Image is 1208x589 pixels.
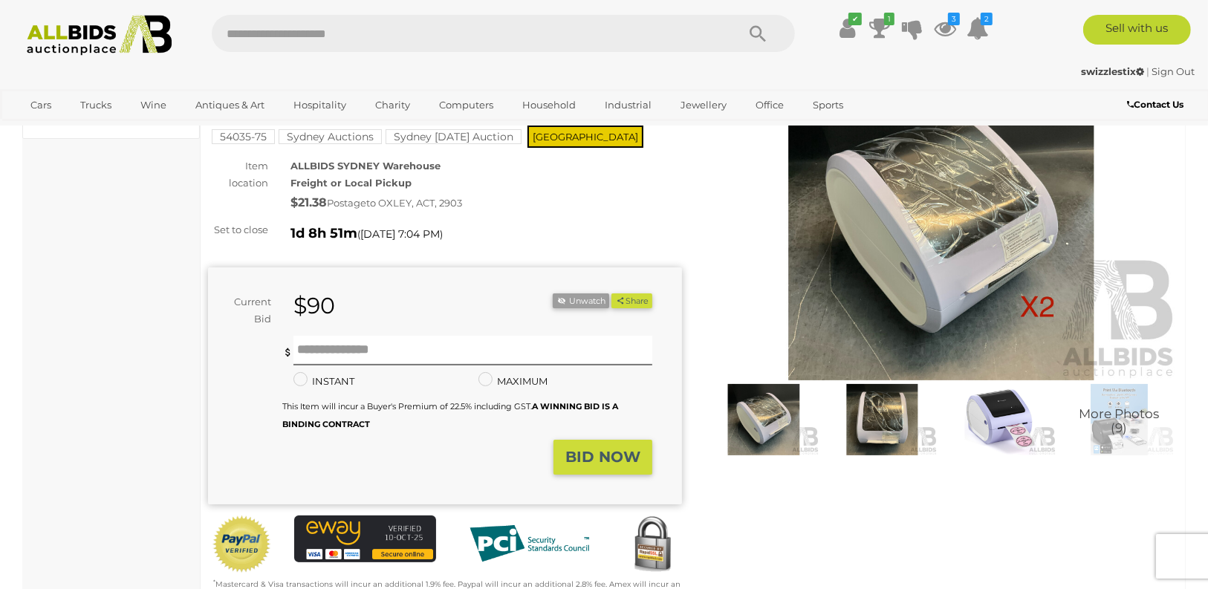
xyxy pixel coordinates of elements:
[565,448,640,466] strong: BID NOW
[721,15,795,52] button: Search
[279,131,382,143] a: Sydney Auctions
[366,93,420,117] a: Charity
[21,93,61,117] a: Cars
[553,293,609,309] button: Unwatch
[704,75,1178,380] img: Phomemo Label Printer D520BT - Purple and White - Lot of 2
[208,293,282,328] div: Current Bid
[1146,65,1149,77] span: |
[429,93,503,117] a: Computers
[1127,99,1183,110] b: Contact Us
[934,15,956,42] a: 3
[1079,407,1159,435] span: More Photos (9)
[366,197,462,209] span: to OXLEY, ACT, 2903
[293,292,335,319] strong: $90
[671,93,736,117] a: Jewellery
[827,384,938,455] img: Phomemo Label Printer D520BT - Purple and White - Lot of 2
[553,293,609,309] li: Unwatch this item
[279,129,382,144] mark: Sydney Auctions
[71,93,121,117] a: Trucks
[611,293,652,309] button: Share
[360,227,440,241] span: [DATE] 7:04 PM
[595,93,661,117] a: Industrial
[967,15,989,42] a: 2
[19,15,180,56] img: Allbids.com.au
[186,93,274,117] a: Antiques & Art
[708,384,819,455] img: Phomemo Label Printer D520BT - Purple and White - Lot of 2
[293,373,354,390] label: INSTANT
[284,93,356,117] a: Hospitality
[282,401,618,429] small: This Item will incur a Buyer's Premium of 22.5% including GST.
[290,160,441,172] strong: ALLBIDS SYDNEY Warehouse
[212,131,275,143] a: 54035-75
[478,373,548,390] label: MAXIMUM
[294,515,436,563] img: eWAY Payment Gateway
[513,93,585,117] a: Household
[1152,65,1195,77] a: Sign Out
[290,177,412,189] strong: Freight or Local Pickup
[1081,65,1146,77] a: swizzlestix
[197,221,279,238] div: Set to close
[386,129,522,144] mark: Sydney [DATE] Auction
[386,131,522,143] a: Sydney [DATE] Auction
[1127,97,1187,113] a: Contact Us
[848,13,862,25] i: ✔
[945,384,1056,455] img: Phomemo Label Printer D520BT - Purple and White - Lot of 2
[803,93,853,117] a: Sports
[623,515,682,575] img: Secured by Rapid SSL
[1083,15,1191,45] a: Sell with us
[21,117,146,142] a: [GEOGRAPHIC_DATA]
[290,195,327,209] strong: $21.38
[212,129,275,144] mark: 54035-75
[1064,384,1175,455] img: Phomemo Label Printer D520BT - Purple and White - Lot of 2
[458,515,600,572] img: PCI DSS compliant
[1064,384,1175,455] a: More Photos(9)
[746,93,793,117] a: Office
[836,15,858,42] a: ✔
[948,13,960,25] i: 3
[197,157,279,192] div: Item location
[282,401,618,429] b: A WINNING BID IS A BINDING CONTRACT
[1081,65,1144,77] strong: swizzlestix
[290,225,357,241] strong: 1d 8h 51m
[212,515,272,573] img: Official PayPal Seal
[290,192,682,214] div: Postage
[981,13,993,25] i: 2
[527,126,643,148] span: [GEOGRAPHIC_DATA]
[884,13,894,25] i: 1
[357,228,443,240] span: ( )
[868,15,891,42] a: 1
[131,93,176,117] a: Wine
[553,440,652,475] button: BID NOW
